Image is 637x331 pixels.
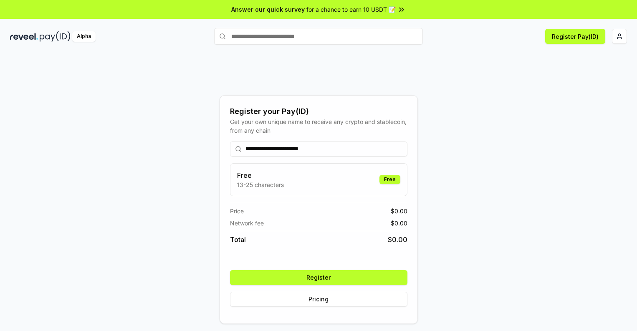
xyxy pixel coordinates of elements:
[230,292,407,307] button: Pricing
[230,207,244,215] span: Price
[40,31,71,42] img: pay_id
[230,235,246,245] span: Total
[306,5,396,14] span: for a chance to earn 10 USDT 📝
[388,235,407,245] span: $ 0.00
[10,31,38,42] img: reveel_dark
[230,117,407,135] div: Get your own unique name to receive any crypto and stablecoin, from any chain
[231,5,305,14] span: Answer our quick survey
[230,270,407,285] button: Register
[237,170,284,180] h3: Free
[391,207,407,215] span: $ 0.00
[379,175,400,184] div: Free
[230,219,264,227] span: Network fee
[72,31,96,42] div: Alpha
[230,106,407,117] div: Register your Pay(ID)
[237,180,284,189] p: 13-25 characters
[391,219,407,227] span: $ 0.00
[545,29,605,44] button: Register Pay(ID)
